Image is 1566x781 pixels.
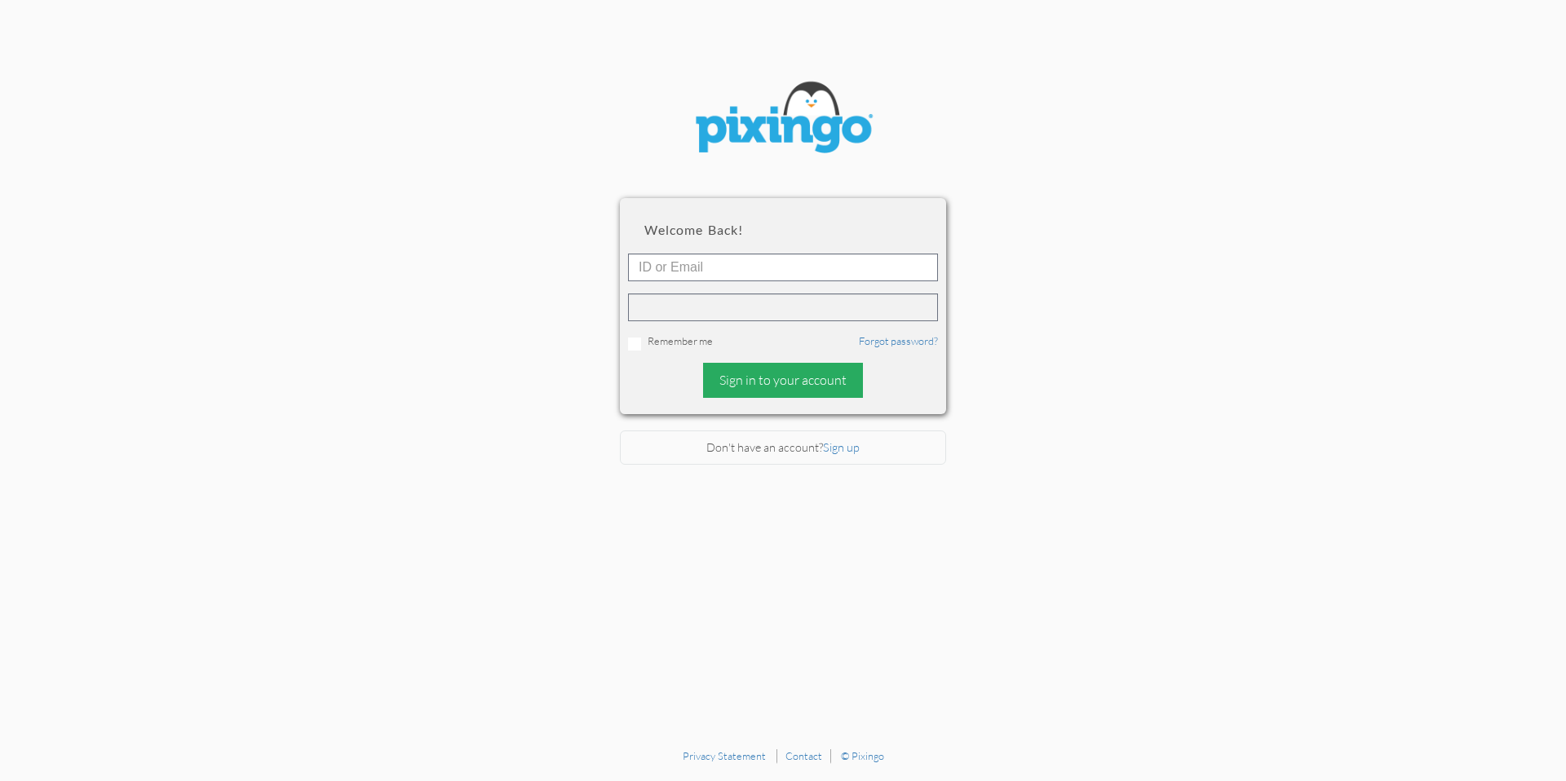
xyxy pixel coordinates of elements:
[628,333,938,351] div: Remember me
[703,363,863,398] div: Sign in to your account
[644,223,922,237] h2: Welcome back!
[1565,780,1566,781] iframe: Chat
[683,749,766,762] a: Privacy Statement
[628,254,938,281] input: ID or Email
[859,334,938,347] a: Forgot password?
[620,430,946,466] div: Don't have an account?
[785,749,822,762] a: Contact
[685,73,881,165] img: pixingo logo
[823,440,860,454] a: Sign up
[841,749,884,762] a: © Pixingo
